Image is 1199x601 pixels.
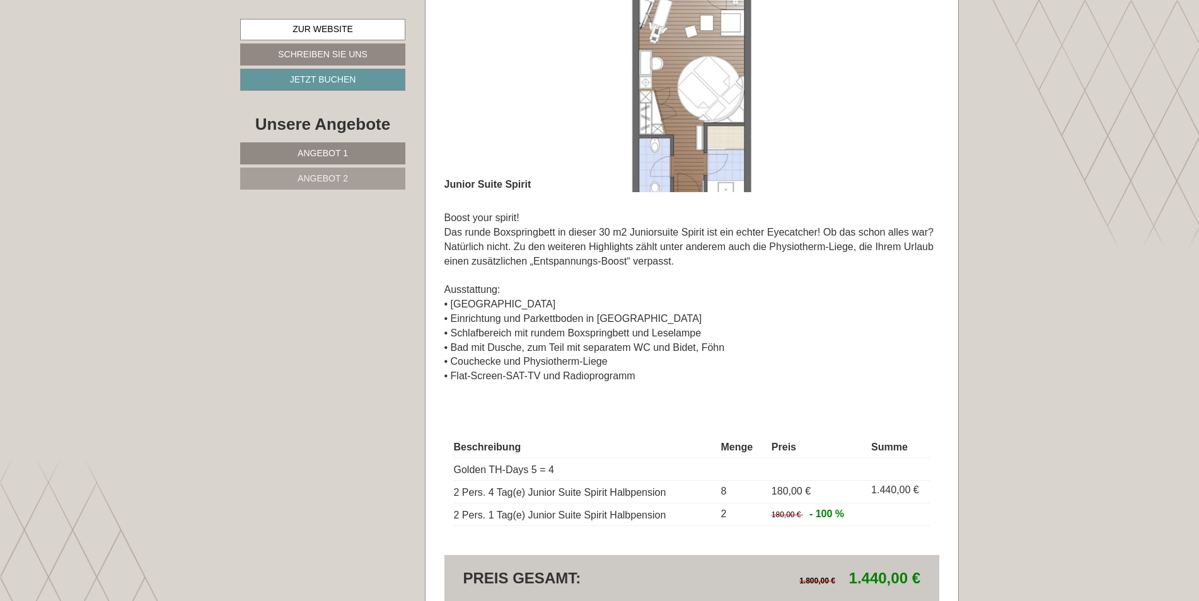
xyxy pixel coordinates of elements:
td: 2 Pers. 1 Tag(e) Junior Suite Spirit Halbpension [454,503,716,525]
div: Preis gesamt: [454,568,692,589]
th: Beschreibung [454,438,716,457]
span: Angebot 1 [298,148,348,158]
th: Preis [767,438,866,457]
button: Previous [466,53,480,84]
div: Junior Suite Spirit [444,168,550,192]
span: - 100 % [809,508,844,519]
td: 2 Pers. 4 Tag(e) Junior Suite Spirit Halbpension [454,480,716,503]
th: Summe [866,438,930,457]
button: Next [904,53,917,84]
a: Schreiben Sie uns [240,43,405,66]
span: Angebot 2 [298,173,348,183]
td: 1.440,00 € [866,480,930,503]
td: Golden TH-Days 5 = 4 [454,458,716,481]
span: 1.800,00 € [799,576,835,585]
span: 180,00 € [772,510,801,519]
a: Jetzt buchen [240,69,405,91]
span: 1.440,00 € [849,570,920,587]
td: 8 [715,480,766,503]
a: Zur Website [240,19,405,40]
span: 180,00 € [772,486,811,496]
p: Boost your spirit! Das runde Boxspringbett in dieser 30 m2 Juniorsuite Spirit ist ein echter Eyec... [444,211,940,384]
div: Unsere Angebote [240,113,405,136]
th: Menge [715,438,766,457]
td: 2 [715,503,766,525]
